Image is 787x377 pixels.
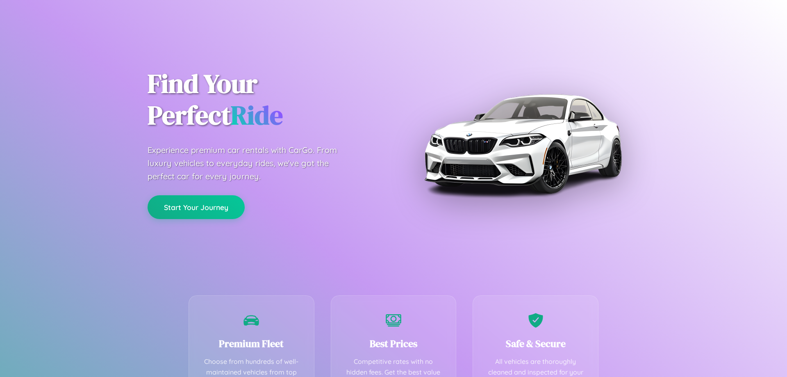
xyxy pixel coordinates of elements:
[231,97,283,133] span: Ride
[420,41,625,246] img: Premium BMW car rental vehicle
[148,195,245,219] button: Start Your Journey
[201,337,302,350] h3: Premium Fleet
[148,144,353,183] p: Experience premium car rentals with CarGo. From luxury vehicles to everyday rides, we've got the ...
[485,337,586,350] h3: Safe & Secure
[148,68,381,131] h1: Find Your Perfect
[343,337,444,350] h3: Best Prices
